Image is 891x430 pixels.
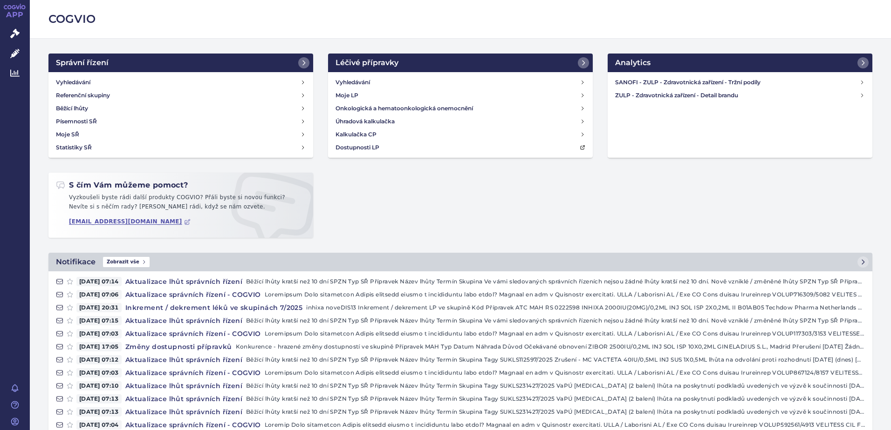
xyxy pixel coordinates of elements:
[265,368,865,377] p: Loremipsum Dolo sitametcon Adipis elitsedd eiusmo t incididuntu labo etdol? Magnaal en adm v Quis...
[332,141,589,154] a: Dostupnosti LP
[52,128,309,141] a: Moje SŘ
[76,381,122,390] span: [DATE] 07:10
[76,368,122,377] span: [DATE] 07:03
[76,316,122,325] span: [DATE] 07:15
[122,420,265,430] h4: Aktualizace správních řízení - COGVIO
[122,394,246,403] h4: Aktualizace lhůt správních řízení
[265,290,865,299] p: Loremipsum Dolo sitametcon Adipis elitsedd eiusmo t incididuntu labo etdol? Magnaal en adm v Quis...
[265,420,865,430] p: Loremip Dolo sitametcon Adipis elitsedd eiusmo t incididuntu labo etdol? Magnaal en adm v Quisnos...
[336,57,398,68] h2: Léčivé přípravky
[246,355,865,364] p: Běžící lhůty kratší než 10 dní SPZN Typ SŘ Přípravek Název lhůty Termín Skupina Tagy SUKLS112597/...
[56,130,79,139] h4: Moje SŘ
[122,368,265,377] h4: Aktualizace správních řízení - COGVIO
[615,91,859,100] h4: ZULP - Zdravotnická zařízení - Detail brandu
[336,91,358,100] h4: Moje LP
[52,76,309,89] a: Vyhledávání
[48,11,872,27] h2: COGVIO
[56,104,88,113] h4: Běžící lhůty
[246,394,865,403] p: Běžící lhůty kratší než 10 dní SPZN Typ SŘ Přípravek Název lhůty Termín Skupina Tagy SUKLS231427/...
[52,89,309,102] a: Referenční skupiny
[48,54,313,72] a: Správní řízení
[332,115,589,128] a: Úhradová kalkulačka
[332,128,589,141] a: Kalkulačka CP
[76,329,122,338] span: [DATE] 07:03
[328,54,593,72] a: Léčivé přípravky
[246,407,865,417] p: Běžící lhůty kratší než 10 dní SPZN Typ SŘ Přípravek Název lhůty Termín Skupina Tagy SUKLS231427/...
[122,303,306,312] h4: Inkrement / dekrement léků ve skupinách 7/2025
[56,91,110,100] h4: Referenční skupiny
[76,277,122,286] span: [DATE] 07:14
[246,316,865,325] p: Běžící lhůty kratší než 10 dní SPZN Typ SŘ Přípravek Název lhůty Termín Skupina Ve vámi sledovaný...
[332,102,589,115] a: Onkologická a hematoonkologická onemocnění
[76,420,122,430] span: [DATE] 07:04
[76,355,122,364] span: [DATE] 07:12
[246,277,865,286] p: Běžící lhůty kratší než 10 dní SPZN Typ SŘ Přípravek Název lhůty Termín Skupina Ve vámi sledovaný...
[76,303,122,312] span: [DATE] 20:31
[332,89,589,102] a: Moje LP
[336,117,395,126] h4: Úhradová kalkulačka
[56,256,96,268] h2: Notifikace
[336,130,377,139] h4: Kalkulačka CP
[103,257,150,267] span: Zobrazit vše
[306,303,865,312] p: inhixa noveDIS13 Inkrement / dekrement LP ve skupině Kód Přípravek ATC MAH RS 0222598 INHIXA 2000...
[265,329,865,338] p: Loremipsum Dolo sitametcon Adipis elitsedd eiusmo t incididuntu labo etdol? Magnaal en adm v Quis...
[122,355,246,364] h4: Aktualizace lhůt správních řízení
[122,277,246,286] h4: Aktualizace lhůt správních řízení
[336,78,370,87] h4: Vyhledávání
[122,316,246,325] h4: Aktualizace lhůt správních řízení
[336,143,379,152] h4: Dostupnosti LP
[56,57,109,68] h2: Správní řízení
[56,117,97,126] h4: Písemnosti SŘ
[76,342,122,351] span: [DATE] 17:05
[615,57,651,68] h2: Analytics
[122,290,265,299] h4: Aktualizace správních řízení - COGVIO
[52,102,309,115] a: Běžící lhůty
[52,115,309,128] a: Písemnosti SŘ
[69,218,191,225] a: [EMAIL_ADDRESS][DOMAIN_NAME]
[56,193,306,215] p: Vyzkoušeli byste rádi další produkty COGVIO? Přáli byste si novou funkci? Nevíte si s něčím rady?...
[122,407,246,417] h4: Aktualizace lhůt správních řízení
[122,381,246,390] h4: Aktualizace lhůt správních řízení
[611,89,869,102] a: ZULP - Zdravotnická zařízení - Detail brandu
[56,180,188,190] h2: S čím Vám můžeme pomoct?
[336,104,473,113] h4: Onkologická a hematoonkologická onemocnění
[236,342,865,351] p: Konkurence - hrazené změny dostupností ve skupině Přípravek MAH Typ Datum Náhrada Důvod Očekávané...
[611,76,869,89] a: SANOFI - ZULP - Zdravotnická zařízení - Tržní podíly
[48,253,872,271] a: NotifikaceZobrazit vše
[56,78,90,87] h4: Vyhledávání
[608,54,872,72] a: Analytics
[246,381,865,390] p: Běžící lhůty kratší než 10 dní SPZN Typ SŘ Přípravek Název lhůty Termín Skupina Tagy SUKLS231427/...
[615,78,859,87] h4: SANOFI - ZULP - Zdravotnická zařízení - Tržní podíly
[122,329,265,338] h4: Aktualizace správních řízení - COGVIO
[56,143,92,152] h4: Statistiky SŘ
[76,407,122,417] span: [DATE] 07:13
[76,394,122,403] span: [DATE] 07:13
[76,290,122,299] span: [DATE] 07:06
[52,141,309,154] a: Statistiky SŘ
[122,342,236,351] h4: Změny dostupnosti přípravků
[332,76,589,89] a: Vyhledávání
